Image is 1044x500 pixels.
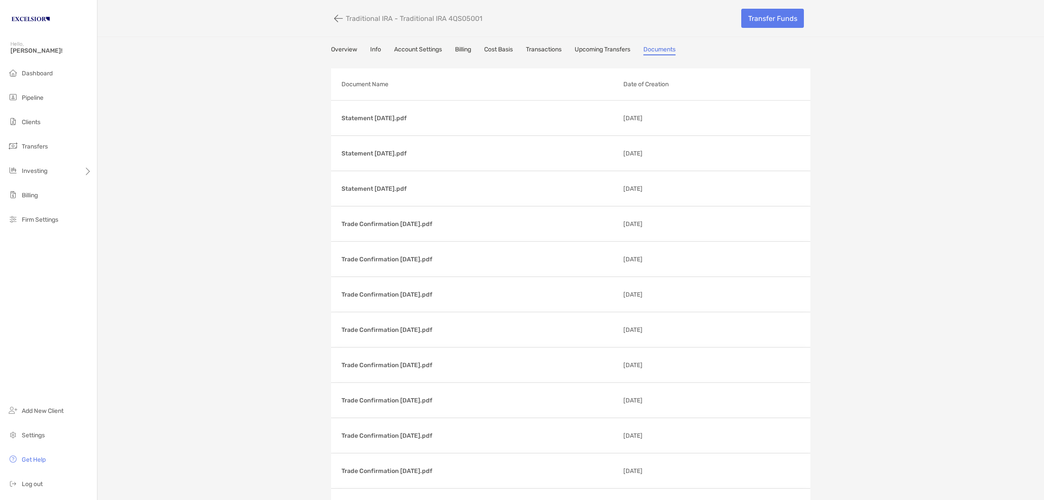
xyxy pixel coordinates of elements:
p: [DATE] [623,113,692,124]
p: Trade Confirmation [DATE].pdf [341,430,616,441]
span: Get Help [22,456,46,463]
img: investing icon [8,165,18,176]
p: Trade Confirmation [DATE].pdf [341,466,616,476]
a: Documents [643,46,676,55]
p: [DATE] [623,466,692,476]
p: Trade Confirmation [DATE].pdf [341,324,616,335]
img: billing icon [8,189,18,200]
span: Pipeline [22,94,43,101]
p: [DATE] [623,148,692,159]
p: Document Name [341,79,616,90]
img: firm-settings icon [8,214,18,224]
img: logout icon [8,478,18,489]
span: Dashboard [22,70,53,77]
span: Billing [22,192,38,199]
p: [DATE] [623,430,692,441]
p: [DATE] [623,183,692,194]
p: [DATE] [623,324,692,335]
img: get-help icon [8,454,18,464]
a: Cost Basis [484,46,513,55]
p: Trade Confirmation [DATE].pdf [341,395,616,406]
img: dashboard icon [8,68,18,78]
span: Clients [22,118,40,126]
a: Account Settings [394,46,442,55]
span: Investing [22,167,47,175]
p: [DATE] [623,360,692,371]
img: add_new_client icon [8,405,18,416]
span: Log out [22,480,43,488]
a: Overview [331,46,357,55]
p: [DATE] [623,219,692,230]
p: Trade Confirmation [DATE].pdf [341,219,616,230]
span: Transfers [22,143,48,150]
span: [PERSON_NAME]! [10,47,92,54]
img: Zoe Logo [10,3,51,35]
p: Traditional IRA - Traditional IRA 4QS05001 [346,14,482,23]
p: Statement [DATE].pdf [341,148,616,159]
p: Trade Confirmation [DATE].pdf [341,254,616,265]
p: [DATE] [623,395,692,406]
p: Statement [DATE].pdf [341,183,616,194]
a: Info [370,46,381,55]
a: Transactions [526,46,562,55]
img: transfers icon [8,141,18,151]
img: settings icon [8,429,18,440]
a: Billing [455,46,471,55]
span: Add New Client [22,407,64,415]
a: Upcoming Transfers [575,46,630,55]
p: Date of Creation [623,79,807,90]
a: Transfer Funds [741,9,804,28]
p: Statement [DATE].pdf [341,113,616,124]
img: clients icon [8,116,18,127]
span: Firm Settings [22,216,58,223]
p: Trade Confirmation [DATE].pdf [341,289,616,300]
span: Settings [22,432,45,439]
img: pipeline icon [8,92,18,102]
p: [DATE] [623,289,692,300]
p: [DATE] [623,254,692,265]
p: Trade Confirmation [DATE].pdf [341,360,616,371]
